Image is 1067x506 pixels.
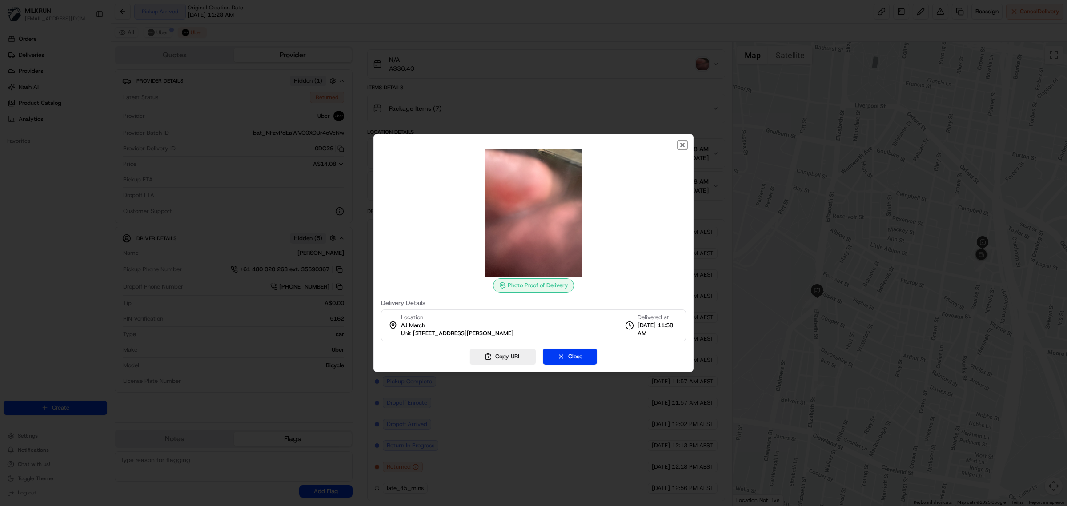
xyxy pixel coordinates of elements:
[638,321,678,337] span: [DATE] 11:58 AM
[381,300,686,306] label: Delivery Details
[638,313,678,321] span: Delivered at
[543,349,597,365] button: Close
[401,321,425,329] span: AJ March
[401,313,423,321] span: Location
[469,149,598,277] img: photo_proof_of_delivery image
[401,329,513,337] span: Unit [STREET_ADDRESS][PERSON_NAME]
[470,349,536,365] button: Copy URL
[493,278,574,293] div: Photo Proof of Delivery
